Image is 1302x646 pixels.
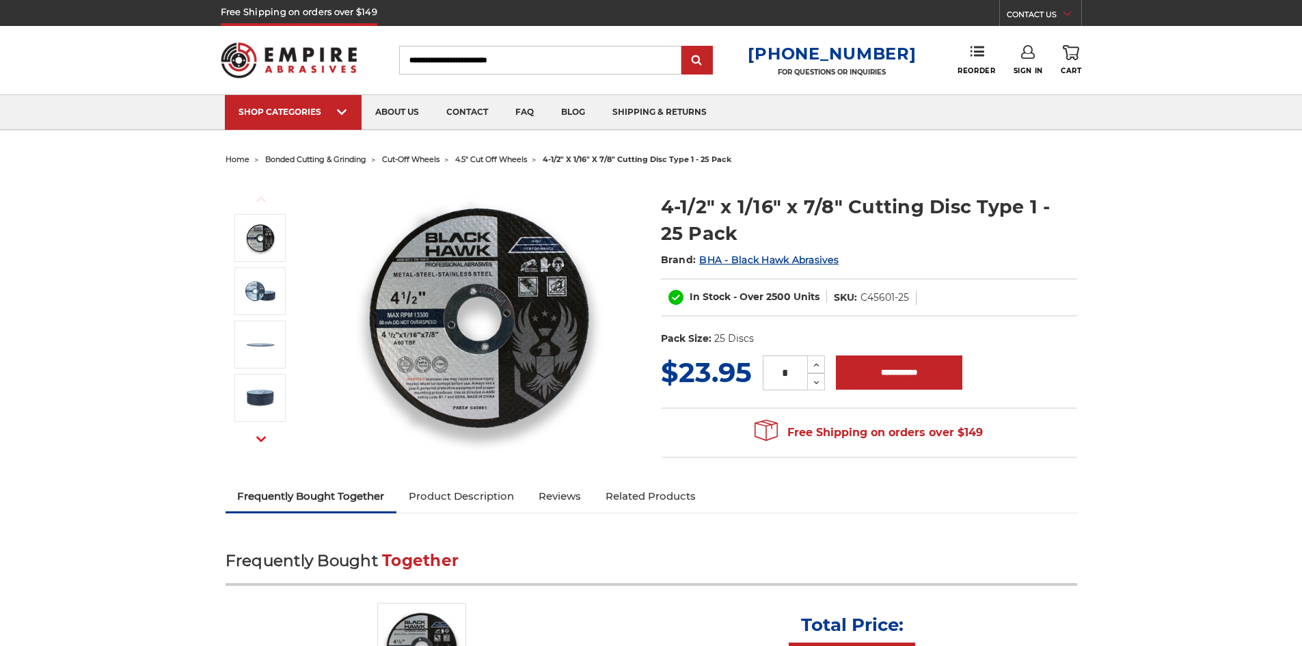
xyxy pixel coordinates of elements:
[755,419,983,446] span: Free Shipping on orders over $149
[245,185,277,214] button: Previous
[1007,7,1081,26] a: CONTACT US
[661,193,1077,247] h1: 4-1/2" x 1/16" x 7/8" Cutting Disc Type 1 - 25 Pack
[860,291,909,305] dd: C45601-25
[690,291,731,303] span: In Stock
[502,95,547,130] a: faq
[221,33,357,87] img: Empire Abrasives
[243,221,277,255] img: 4-1/2" x 1/16" x 7/8" Cutting Disc Type 1 - 25 Pack
[543,154,731,164] span: 4-1/2" x 1/16" x 7/8" cutting disc type 1 - 25 pack
[748,68,916,77] p: FOR QUESTIONS OR INQUIRIES
[1061,45,1081,75] a: Cart
[958,66,995,75] span: Reorder
[342,179,616,453] img: 4-1/2" x 1/16" x 7/8" Cutting Disc Type 1 - 25 Pack
[599,95,720,130] a: shipping & returns
[1061,66,1081,75] span: Cart
[683,47,711,75] input: Submit
[834,291,857,305] dt: SKU:
[593,481,708,511] a: Related Products
[239,107,348,117] div: SHOP CATEGORIES
[733,291,763,303] span: - Over
[226,551,378,570] span: Frequently Bought
[661,355,752,389] span: $23.95
[958,45,995,75] a: Reorder
[243,274,277,308] img: 4-1/2" x .06" x 7/8" Cut off wheels
[265,154,366,164] a: bonded cutting & grinding
[245,425,277,454] button: Next
[794,291,819,303] span: Units
[455,154,527,164] a: 4.5" cut off wheels
[699,254,839,266] a: BHA - Black Hawk Abrasives
[362,95,433,130] a: about us
[748,44,916,64] a: [PHONE_NUMBER]
[766,291,791,303] span: 2500
[661,254,696,266] span: Brand:
[714,332,754,346] dd: 25 Discs
[382,551,459,570] span: Together
[226,154,249,164] a: home
[226,481,397,511] a: Frequently Bought Together
[526,481,593,511] a: Reviews
[243,381,277,415] img: 4-1/2" x 7/8" Cut-off wheels
[1014,66,1043,75] span: Sign In
[547,95,599,130] a: blog
[396,481,526,511] a: Product Description
[382,154,439,164] a: cut-off wheels
[243,327,277,362] img: Long lasting Metal cutting disc, 4.5 inch diameter
[801,614,904,636] p: Total Price:
[661,332,711,346] dt: Pack Size:
[433,95,502,130] a: contact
